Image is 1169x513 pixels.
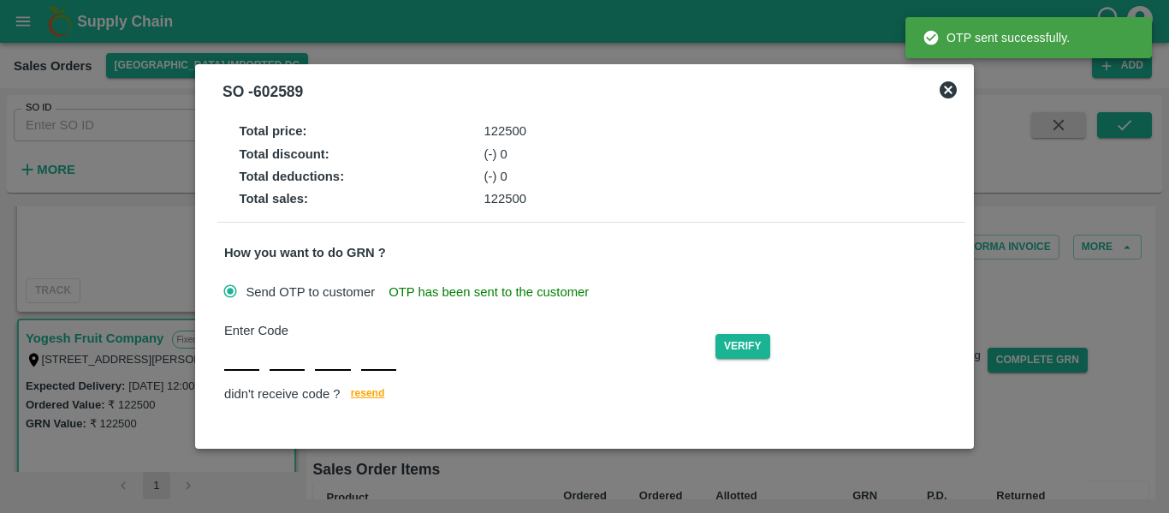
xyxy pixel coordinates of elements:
[239,192,308,206] strong: Total sales :
[341,385,395,406] button: resend
[715,334,770,359] button: Verify
[224,321,715,340] div: Enter Code
[239,170,344,183] strong: Total deductions :
[239,147,329,161] strong: Total discount :
[484,170,507,183] span: (-) 0
[351,385,385,403] span: resend
[484,124,527,138] span: 122500
[246,283,375,301] span: Send OTP to customer
[224,385,958,406] div: didn't receive code ?
[923,22,1070,53] div: OTP sent successfully.
[224,246,386,259] strong: How you want to do GRN ?
[484,147,507,161] span: (-) 0
[484,192,527,206] span: 122500
[389,283,589,301] span: OTP has been sent to the customer
[223,80,303,104] div: SO - 602589
[239,124,306,138] strong: Total price :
